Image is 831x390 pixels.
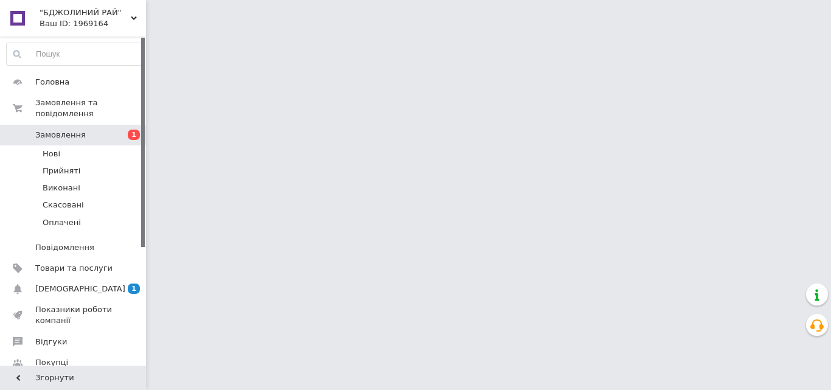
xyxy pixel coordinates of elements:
span: Повідомлення [35,242,94,253]
span: Замовлення [35,130,86,141]
span: Нові [43,148,60,159]
span: Відгуки [35,336,67,347]
span: Замовлення та повідомлення [35,97,146,119]
span: "БДЖОЛИНИЙ РАЙ" [40,7,131,18]
span: 1 [128,130,140,140]
span: Оплачені [43,217,81,228]
span: Головна [35,77,69,88]
span: Покупці [35,357,68,368]
input: Пошук [7,43,143,65]
span: Прийняті [43,165,80,176]
span: Товари та послуги [35,263,113,274]
span: [DEMOGRAPHIC_DATA] [35,284,125,294]
span: Виконані [43,183,80,193]
div: Ваш ID: 1969164 [40,18,146,29]
span: Скасовані [43,200,84,211]
span: 1 [128,284,140,294]
span: Показники роботи компанії [35,304,113,326]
